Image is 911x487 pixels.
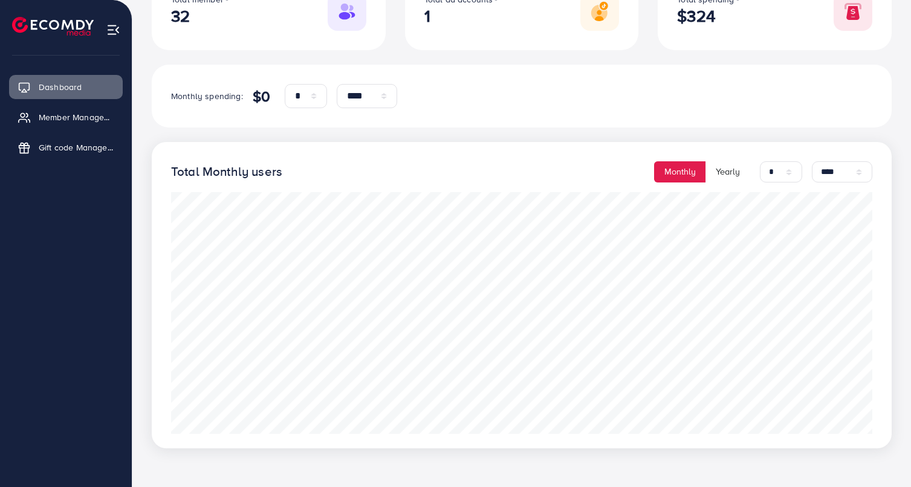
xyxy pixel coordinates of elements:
a: Member Management [9,105,123,129]
a: Gift code Management [9,135,123,160]
h4: Total Monthly users [171,164,282,179]
a: Dashboard [9,75,123,99]
p: Monthly spending: [171,89,243,103]
h2: $324 [677,6,741,26]
span: Dashboard [39,81,82,93]
button: Monthly [654,161,706,182]
h2: 1 [424,6,500,26]
span: Gift code Management [39,141,114,153]
h2: 32 [171,6,230,26]
h4: $0 [253,88,270,105]
button: Yearly [705,161,750,182]
iframe: Chat [860,433,902,478]
img: menu [106,23,120,37]
span: Member Management [39,111,114,123]
img: logo [12,17,94,36]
